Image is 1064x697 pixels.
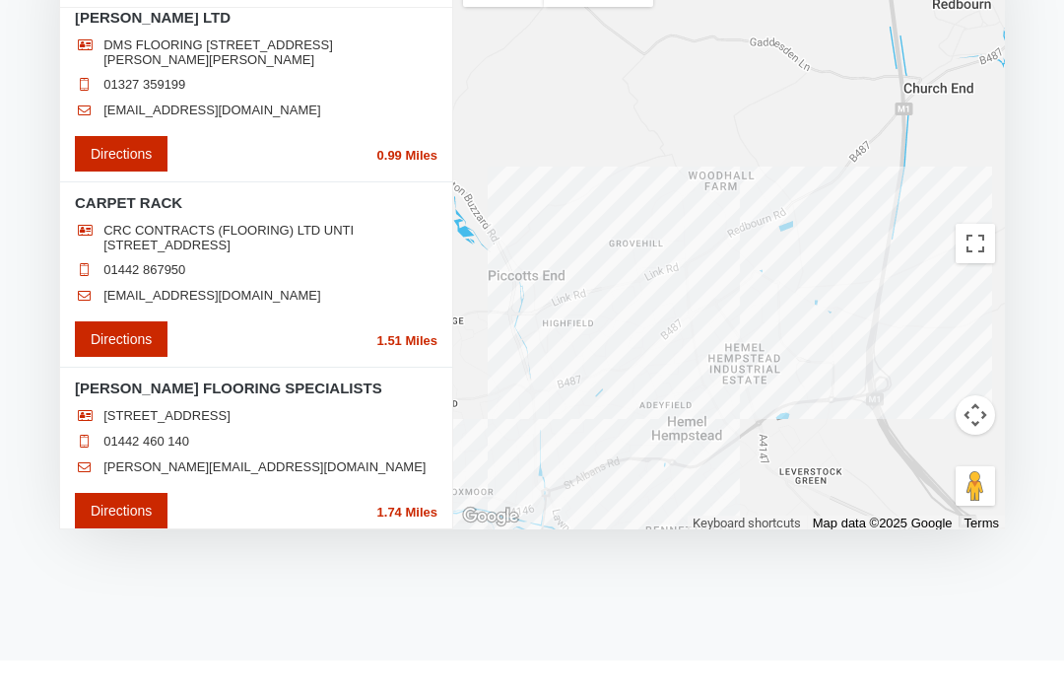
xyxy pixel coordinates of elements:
div: Your Current Location [668,396,707,436]
a: [EMAIL_ADDRESS][DOMAIN_NAME] [103,288,320,304]
a: [PERSON_NAME][EMAIL_ADDRESS][DOMAIN_NAME] [103,459,426,475]
a: Open this area in Google Maps (opens a new window) [458,504,523,529]
h3: [PERSON_NAME] FLOORING SPECIALISTS [75,378,437,398]
a: Directions [75,321,167,357]
span: DMS FLOORING [STREET_ADDRESS][PERSON_NAME][PERSON_NAME] [103,37,437,67]
button: Drag Pegman onto the map to open Street View [956,466,995,506]
a: 01442 460 140 [103,434,189,450]
img: Google [458,504,523,529]
a: [EMAIL_ADDRESS][DOMAIN_NAME] [103,103,320,118]
h3: [PERSON_NAME] LTD [75,7,437,28]
button: Map camera controls [956,395,995,435]
span: 1.51 Miles [377,333,437,349]
a: Directions [75,136,167,172]
span: 0.99 Miles [377,148,437,164]
span: 1.74 Miles [377,505,437,521]
a: Terms [964,516,999,531]
button: Keyboard shortcuts [693,516,801,531]
a: Directions [75,493,167,528]
button: Toggle fullscreen view [956,224,995,263]
h3: CARPET RACK [75,192,437,213]
a: 01442 867950 [103,262,185,278]
span: [STREET_ADDRESS] [103,408,231,424]
span: CRC CONTRACTS (FLOORING) LTD UNTI [STREET_ADDRESS] [103,223,437,252]
span: Map data ©2025 Google [813,516,953,530]
a: 01327 359199 [103,77,185,93]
